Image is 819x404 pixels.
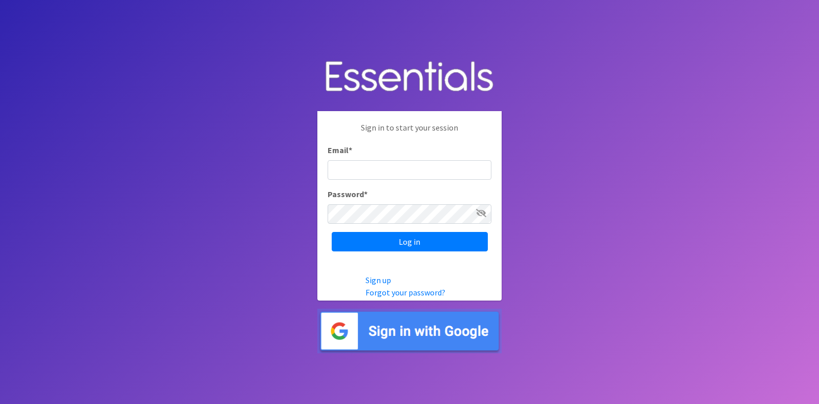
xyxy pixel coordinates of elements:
[365,287,445,297] a: Forgot your password?
[317,51,502,103] img: Human Essentials
[349,145,352,155] abbr: required
[317,309,502,353] img: Sign in with Google
[328,188,368,200] label: Password
[364,189,368,199] abbr: required
[328,144,352,156] label: Email
[365,275,391,285] a: Sign up
[332,232,488,251] input: Log in
[328,121,491,144] p: Sign in to start your session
